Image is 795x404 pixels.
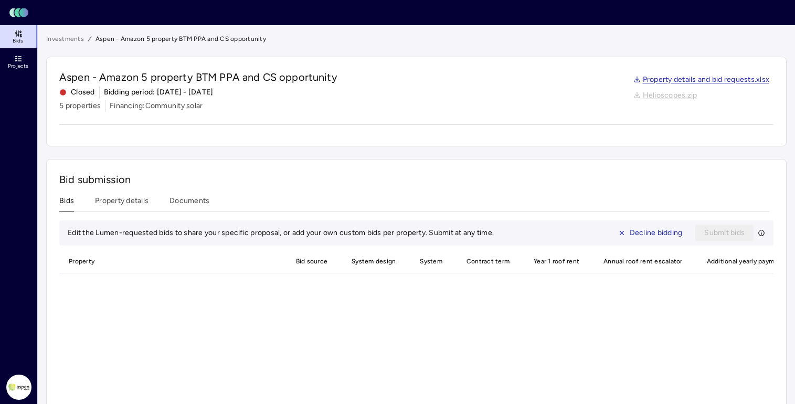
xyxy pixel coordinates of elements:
span: Bids [13,38,23,44]
button: Submit bids [695,225,754,241]
nav: breadcrumb [46,34,787,44]
span: Contract term [457,250,516,273]
a: Property details and bid requests.xlsx [633,74,770,86]
span: Annual roof rent escalator [594,250,689,273]
span: System [410,250,449,273]
span: Edit the Lumen-requested bids to share your specific proposal, or add your own custom bids per pr... [68,228,494,237]
a: Investments [46,34,84,44]
button: Property details [95,195,149,211]
img: Aspen Power [6,375,31,400]
span: Aspen - Amazon 5 property BTM PPA and CS opportunity [59,70,337,84]
span: Additional yearly payments [697,250,794,273]
span: Bid source [287,250,334,273]
span: Bidding period: [DATE] - [DATE] [104,87,214,98]
span: Decline bidding [630,227,683,239]
button: Documents [169,195,209,211]
span: Financing: Community solar [110,100,203,112]
span: 5 properties [59,100,101,112]
button: Decline bidding [609,225,692,241]
a: Helioscopes.zip [633,90,697,101]
span: Property [59,250,180,273]
span: Projects [8,63,28,69]
span: Bid submission [59,173,131,186]
button: Bids [59,195,74,211]
span: System design [342,250,402,273]
span: Aspen - Amazon 5 property BTM PPA and CS opportunity [96,34,266,44]
span: Year 1 roof rent [524,250,586,273]
span: Closed [59,87,95,98]
span: Submit bids [704,227,745,239]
